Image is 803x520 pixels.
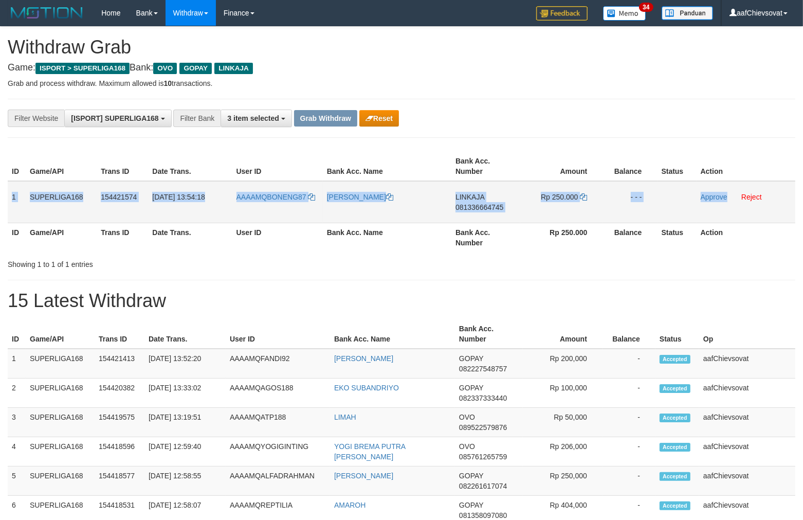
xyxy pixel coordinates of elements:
[697,223,795,252] th: Action
[459,501,483,509] span: GOPAY
[95,319,144,349] th: Trans ID
[660,501,690,510] span: Accepted
[221,110,291,127] button: 3 item selected
[144,349,226,379] td: [DATE] 13:52:20
[334,354,393,363] a: [PERSON_NAME]
[153,63,177,74] span: OVO
[163,79,172,87] strong: 10
[658,223,697,252] th: Status
[8,37,795,58] h1: Withdraw Grab
[144,379,226,408] td: [DATE] 13:33:02
[334,384,399,392] a: EKO SUBANDRIYO
[459,423,507,432] span: Copy 089522579876 to clipboard
[699,319,795,349] th: Op
[8,223,26,252] th: ID
[144,408,226,437] td: [DATE] 13:19:51
[658,152,697,181] th: Status
[8,255,327,270] div: Showing 1 to 1 of 1 entries
[8,319,26,349] th: ID
[741,193,762,201] a: Reject
[330,319,455,349] th: Bank Acc. Name
[655,319,699,349] th: Status
[459,511,507,519] span: Copy 081358097080 to clipboard
[603,181,657,223] td: - - -
[101,193,137,201] span: 154421574
[455,203,503,211] span: Copy 081336664745 to clipboard
[459,394,507,402] span: Copy 082337333440 to clipboard
[523,408,603,437] td: Rp 50,000
[455,319,523,349] th: Bank Acc. Number
[35,63,130,74] span: ISPORT > SUPERLIGA168
[95,379,144,408] td: 154420382
[327,193,393,201] a: [PERSON_NAME]
[226,408,330,437] td: AAAAMQATP188
[660,472,690,481] span: Accepted
[214,63,253,74] span: LINKAJA
[660,355,690,364] span: Accepted
[459,384,483,392] span: GOPAY
[701,193,727,201] a: Approve
[334,501,366,509] a: AMAROH
[603,349,655,379] td: -
[97,223,148,252] th: Trans ID
[459,413,475,421] span: OVO
[603,6,646,21] img: Button%20Memo.svg
[8,408,26,437] td: 3
[26,319,95,349] th: Game/API
[232,152,323,181] th: User ID
[226,379,330,408] td: AAAAMQAGOS188
[8,152,26,181] th: ID
[639,3,653,12] span: 34
[236,193,306,201] span: AAAAMQBONENG87
[227,114,279,122] span: 3 item selected
[459,442,475,451] span: OVO
[662,6,713,20] img: panduan.png
[152,193,205,201] span: [DATE] 13:54:18
[8,379,26,408] td: 2
[603,379,655,408] td: -
[455,193,484,201] span: LINKAJA
[173,110,221,127] div: Filter Bank
[523,349,603,379] td: Rp 200,000
[699,349,795,379] td: aafChievsovat
[26,349,95,379] td: SUPERLIGA168
[603,408,655,437] td: -
[451,223,520,252] th: Bank Acc. Number
[603,223,657,252] th: Balance
[523,467,603,496] td: Rp 250,000
[8,437,26,467] td: 4
[226,349,330,379] td: AAAAMQFANDI92
[334,442,405,461] a: YOGI BREMA PUTRA [PERSON_NAME]
[334,413,356,421] a: LIMAH
[226,467,330,496] td: AAAAMQALFADRAHMAN
[541,193,578,201] span: Rp 250.000
[294,110,357,127] button: Grab Withdraw
[144,467,226,496] td: [DATE] 12:58:55
[64,110,171,127] button: [ISPORT] SUPERLIGA168
[26,408,95,437] td: SUPERLIGA168
[236,193,316,201] a: AAAAMQBONENG87
[699,437,795,467] td: aafChievsovat
[523,379,603,408] td: Rp 100,000
[660,443,690,452] span: Accepted
[523,319,603,349] th: Amount
[536,6,588,21] img: Feedback.jpg
[603,467,655,496] td: -
[144,319,226,349] th: Date Trans.
[148,152,232,181] th: Date Trans.
[26,467,95,496] td: SUPERLIGA168
[95,408,144,437] td: 154419575
[520,223,603,252] th: Rp 250.000
[660,384,690,393] span: Accepted
[226,437,330,467] td: AAAAMQYOGIGINTING
[8,467,26,496] td: 5
[26,223,97,252] th: Game/API
[8,78,795,88] p: Grab and process withdraw. Maximum allowed is transactions.
[459,453,507,461] span: Copy 085761265759 to clipboard
[334,472,393,480] a: [PERSON_NAME]
[8,291,795,311] h1: 15 Latest Withdraw
[520,152,603,181] th: Amount
[8,181,26,223] td: 1
[699,408,795,437] td: aafChievsovat
[603,319,655,349] th: Balance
